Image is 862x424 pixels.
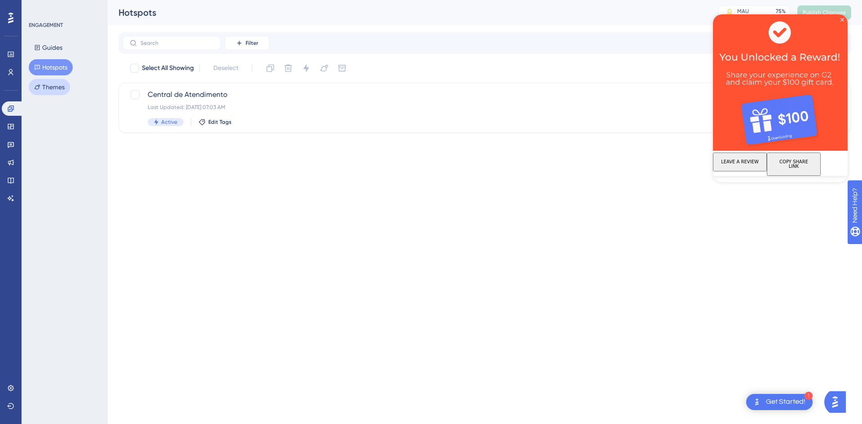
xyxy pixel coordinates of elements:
button: COPY SHARE LINK [54,138,108,162]
span: Need Help? [21,2,56,13]
iframe: UserGuiding AI Assistant Launcher [824,389,851,415]
span: Filter [246,39,258,47]
button: Hotspots [29,59,73,75]
div: 75 % [776,8,786,15]
span: Central de Atendimento [148,89,750,100]
div: 1 [805,392,813,400]
div: MAU [737,8,749,15]
span: Publish Changes [803,9,846,16]
div: Get Started! [766,397,805,407]
button: Guides [29,39,68,56]
button: Filter [224,36,269,50]
span: Active [161,118,177,126]
button: Deselect [205,60,246,76]
button: Themes [29,79,70,95]
div: ENGAGEMENT [29,22,63,29]
div: Last Updated: [DATE] 07:03 AM [148,104,750,111]
img: launcher-image-alternative-text [752,397,762,407]
button: Edit Tags [198,118,232,126]
button: Publish Changes [797,5,851,20]
input: Search [141,40,213,46]
span: Deselect [213,63,238,74]
div: Close Preview [128,4,131,7]
span: Edit Tags [208,118,232,126]
div: Hotspots [119,6,696,19]
span: Select All Showing [142,63,194,74]
div: Open Get Started! checklist, remaining modules: 1 [746,394,813,410]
